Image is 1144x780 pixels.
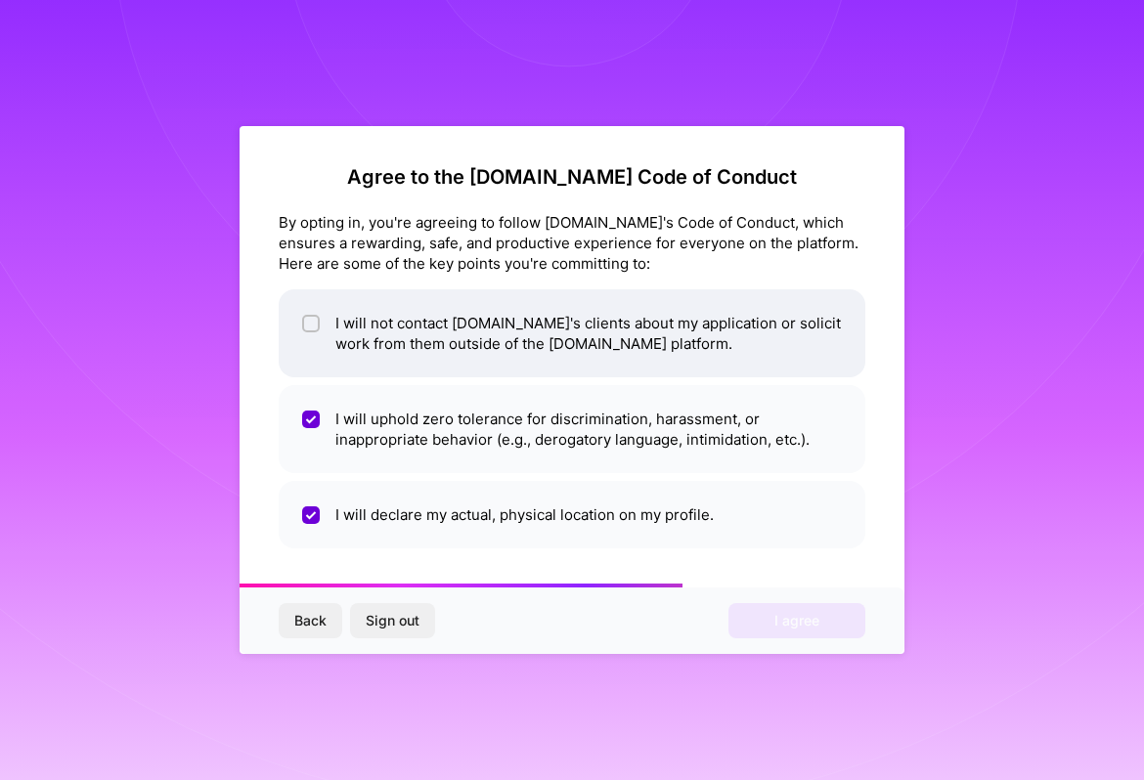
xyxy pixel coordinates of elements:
li: I will not contact [DOMAIN_NAME]'s clients about my application or solicit work from them outside... [279,289,865,377]
span: Sign out [366,611,419,630]
li: I will uphold zero tolerance for discrimination, harassment, or inappropriate behavior (e.g., der... [279,385,865,473]
div: By opting in, you're agreeing to follow [DOMAIN_NAME]'s Code of Conduct, which ensures a rewardin... [279,212,865,274]
span: Back [294,611,327,630]
button: Sign out [350,603,435,638]
button: Back [279,603,342,638]
h2: Agree to the [DOMAIN_NAME] Code of Conduct [279,165,865,189]
li: I will declare my actual, physical location on my profile. [279,481,865,548]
